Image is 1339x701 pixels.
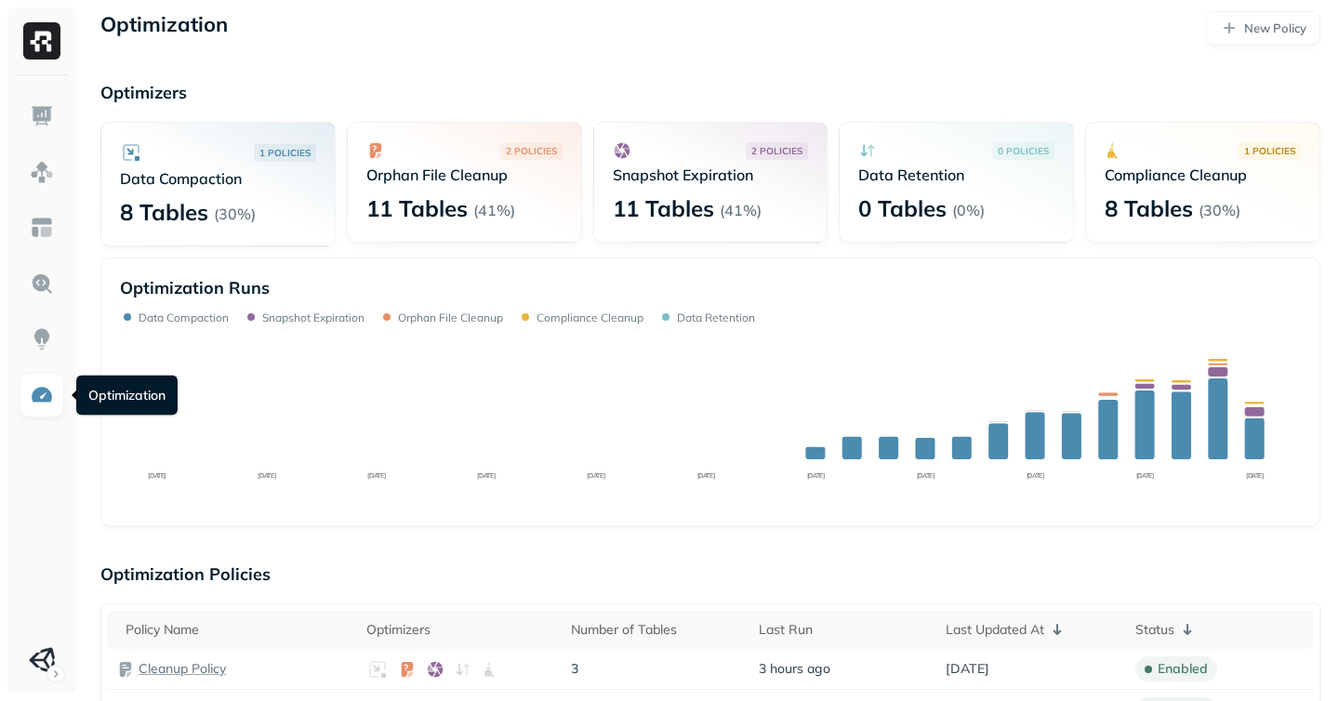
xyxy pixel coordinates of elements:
[677,311,755,324] p: Data Retention
[946,618,1117,641] div: Last Updated At
[477,471,495,480] tspan: [DATE]
[613,193,714,223] p: 11 Tables
[751,144,802,158] p: 2 POLICIES
[1158,660,1208,678] p: enabled
[100,563,1320,585] p: Optimization Policies
[30,327,54,351] img: Insights
[126,621,348,639] div: Policy Name
[537,311,643,324] p: Compliance Cleanup
[697,471,715,480] tspan: [DATE]
[759,660,830,678] span: 3 hours ago
[1244,144,1295,158] p: 1 POLICIES
[30,383,54,407] img: Optimization
[139,311,229,324] p: Data Compaction
[76,376,178,416] div: Optimization
[259,146,311,160] p: 1 POLICIES
[366,621,552,639] div: Optimizers
[367,471,385,480] tspan: [DATE]
[1027,471,1044,480] tspan: [DATE]
[139,660,226,678] a: Cleanup Policy
[807,471,825,480] tspan: [DATE]
[946,660,989,678] span: [DATE]
[1135,618,1305,641] div: Status
[1105,165,1301,184] p: Compliance Cleanup
[1105,193,1193,223] p: 8 Tables
[29,647,55,673] img: Unity
[214,205,256,223] p: ( 30% )
[30,104,54,128] img: Dashboard
[1199,201,1240,219] p: ( 30% )
[100,82,1320,103] p: Optimizers
[148,471,166,480] tspan: [DATE]
[1206,11,1320,45] a: New Policy
[23,22,60,60] img: Ryft
[30,271,54,296] img: Query Explorer
[998,144,1049,158] p: 0 POLICIES
[858,193,947,223] p: 0 Tables
[587,471,604,480] tspan: [DATE]
[917,471,935,480] tspan: [DATE]
[571,660,740,678] p: 3
[398,311,503,324] p: Orphan File Cleanup
[952,201,985,219] p: ( 0% )
[120,169,316,188] p: Data Compaction
[720,201,762,219] p: ( 41% )
[366,165,563,184] p: Orphan File Cleanup
[1136,471,1154,480] tspan: [DATE]
[120,277,270,298] p: Optimization Runs
[366,193,468,223] p: 11 Tables
[120,197,208,227] p: 8 Tables
[1246,471,1264,480] tspan: [DATE]
[571,621,740,639] div: Number of Tables
[30,216,54,240] img: Asset Explorer
[858,165,1054,184] p: Data Retention
[262,311,365,324] p: Snapshot Expiration
[759,621,928,639] div: Last Run
[613,165,809,184] p: Snapshot Expiration
[100,11,228,45] p: Optimization
[30,160,54,184] img: Assets
[473,201,515,219] p: ( 41% )
[506,144,557,158] p: 2 POLICIES
[258,471,275,480] tspan: [DATE]
[1244,20,1306,37] p: New Policy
